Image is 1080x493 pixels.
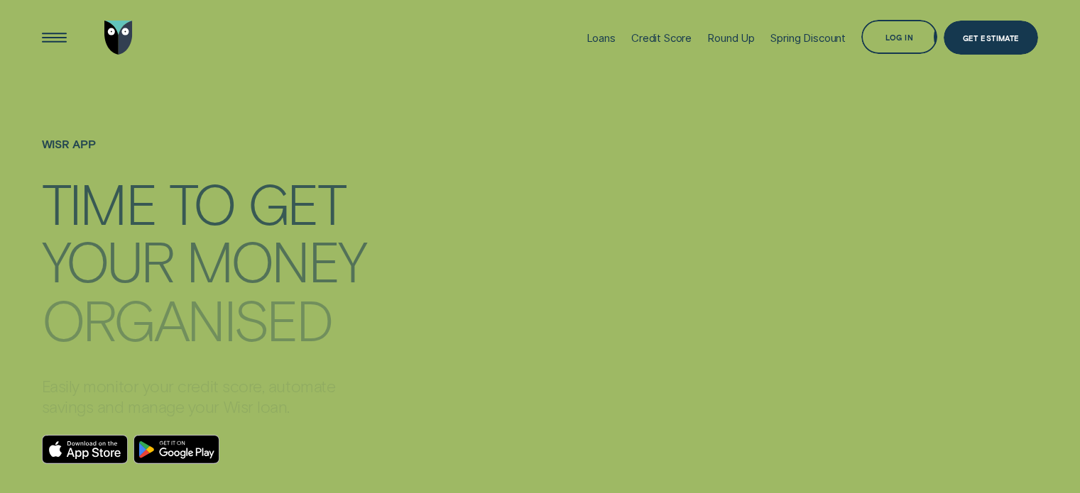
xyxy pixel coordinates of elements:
button: Log in [861,20,937,54]
div: Round Up [707,31,755,45]
div: Credit Score [631,31,692,45]
div: YOUR [42,234,173,287]
div: Loans [587,31,616,45]
div: TIME [42,176,156,228]
p: Easily monitor your credit score, automate savings and manage your Wisr loan. [42,376,370,417]
div: MONEY [186,234,366,287]
h1: WISR APP [42,138,370,172]
div: ORGANISED [42,292,332,345]
a: Download on the App Store [42,435,128,464]
img: Wisr [104,21,133,55]
div: GET [248,176,344,228]
div: TO [169,176,235,228]
a: Get Estimate [944,21,1038,55]
button: Open Menu [37,21,71,55]
h4: TIME TO GET YOUR MONEY ORGANISED [42,170,370,328]
div: Spring Discount [770,31,846,45]
a: Android App on Google Play [133,435,219,464]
